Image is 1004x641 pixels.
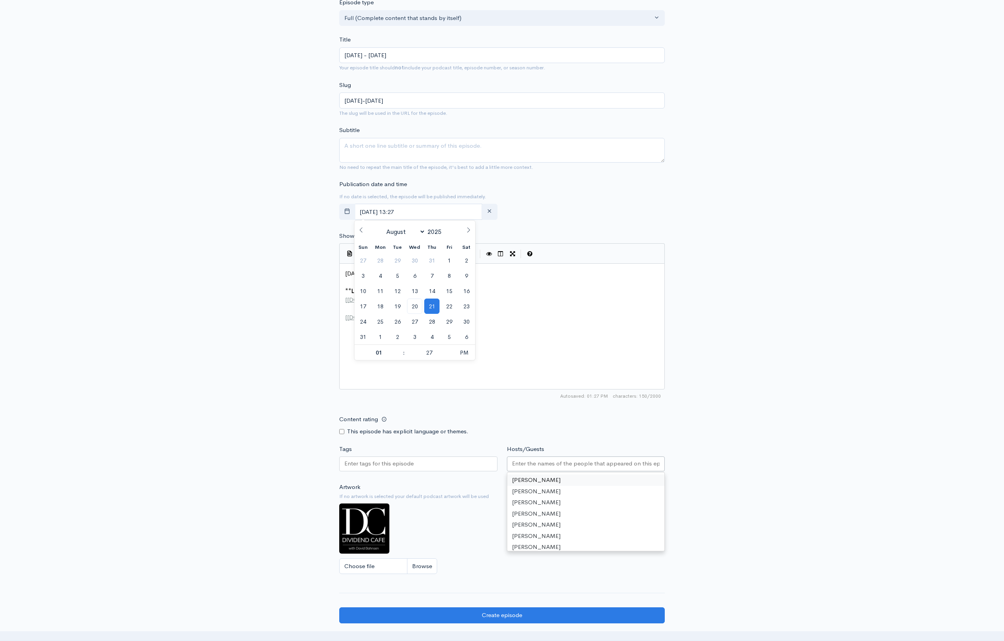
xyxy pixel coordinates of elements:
span: August 28, 2025 [424,314,440,329]
span: August 18, 2025 [373,299,388,314]
div: [PERSON_NAME] [507,519,665,531]
span: August 24, 2025 [355,314,371,329]
div: Full (Complete content that stands by itself) [344,14,653,23]
span: [DOMAIN_NAME] [347,296,397,303]
strong: not [395,64,404,71]
span: August 8, 2025 [441,268,457,283]
label: Content rating [339,411,378,427]
span: August 16, 2025 [459,283,474,299]
span: [DATE] Post - [345,270,381,277]
span: Sat [458,245,475,250]
span: August 14, 2025 [424,283,440,299]
span: [ [345,296,347,303]
button: toggle [339,204,355,220]
span: August 7, 2025 [424,268,440,283]
button: clear [481,204,497,220]
span: September 3, 2025 [407,329,422,344]
label: Publication date and time [339,180,407,189]
label: This episode has explicit language or themes. [347,427,469,436]
span: August 10, 2025 [355,283,371,299]
span: July 30, 2025 [407,253,422,268]
button: Insert Show Notes Template [344,247,355,259]
span: August 5, 2025 [390,268,405,283]
span: August 17, 2025 [355,299,371,314]
span: August 11, 2025 [373,283,388,299]
span: July 28, 2025 [373,253,388,268]
input: Year [425,228,447,236]
span: Thu [423,245,441,250]
span: August 12, 2025 [390,283,405,299]
span: September 2, 2025 [390,329,405,344]
span: : [403,345,405,360]
label: Tags [339,445,352,454]
div: [PERSON_NAME] [507,497,665,508]
span: Click to toggle [453,345,475,360]
span: Tue [389,245,406,250]
div: [PERSON_NAME] [507,474,665,486]
div: [PERSON_NAME] [507,508,665,520]
input: title-of-episode [339,92,665,109]
input: Minute [405,345,453,360]
span: August 3, 2025 [355,268,371,283]
span: Fri [441,245,458,250]
span: August 2, 2025 [459,253,474,268]
span: August 31, 2025 [355,329,371,344]
label: Title [339,35,351,44]
div: [PERSON_NAME] [507,541,665,553]
div: [PERSON_NAME] [507,531,665,542]
span: August 4, 2025 [373,268,388,283]
span: 150/2000 [613,393,661,400]
button: Toggle Preview [483,248,495,260]
label: Artwork [339,483,360,492]
span: September 5, 2025 [441,329,457,344]
input: Enter tags for this episode [344,459,415,468]
select: Month [383,227,426,236]
i: | [480,250,481,259]
label: Show notes [339,232,371,241]
button: Toggle Fullscreen [507,248,518,260]
span: August 13, 2025 [407,283,422,299]
span: August 1, 2025 [441,253,457,268]
span: August 15, 2025 [441,283,457,299]
span: August 20, 2025 [407,299,422,314]
span: [ [345,313,347,321]
label: Hosts/Guests [507,445,544,454]
span: August 26, 2025 [390,314,405,329]
span: Mon [372,245,389,250]
span: September 4, 2025 [424,329,440,344]
small: If no artwork is selected your default podcast artwork will be used [339,493,665,500]
span: Sun [355,245,372,250]
span: August 23, 2025 [459,299,474,314]
span: August 6, 2025 [407,268,422,283]
small: If no date is selected, the episode will be published immediately. [339,193,486,200]
span: July 29, 2025 [390,253,405,268]
button: Full (Complete content that stands by itself) [339,10,665,26]
span: September 1, 2025 [373,329,388,344]
span: August 21, 2025 [424,299,440,314]
span: August 27, 2025 [407,314,422,329]
label: Subtitle [339,126,360,135]
small: The slug will be used in the URL for the episode. [339,110,447,116]
input: Create episode [339,607,665,623]
button: Toggle Side by Side [495,248,507,260]
button: Markdown Guide [524,248,535,260]
input: Hour [355,345,403,360]
span: [DOMAIN_NAME] [347,313,397,321]
span: Autosaved: 01:27 PM [560,393,608,400]
span: September 6, 2025 [459,329,474,344]
input: What is the episode's title? [339,47,665,63]
input: Enter the names of the people that appeared on this episode [512,459,660,468]
span: July 27, 2025 [355,253,371,268]
small: Your episode title should include your podcast title, episode number, or season number. [339,64,545,71]
label: Slug [339,81,351,90]
span: August 19, 2025 [390,299,405,314]
span: August 25, 2025 [373,314,388,329]
span: Wed [406,245,423,250]
span: August 29, 2025 [441,314,457,329]
span: Links mentioned in this episode: [351,287,442,295]
div: [PERSON_NAME] [507,486,665,497]
span: July 31, 2025 [424,253,440,268]
span: August 22, 2025 [441,299,457,314]
span: August 30, 2025 [459,314,474,329]
small: No need to repeat the main title of the episode, it's best to add a little more context. [339,164,533,170]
